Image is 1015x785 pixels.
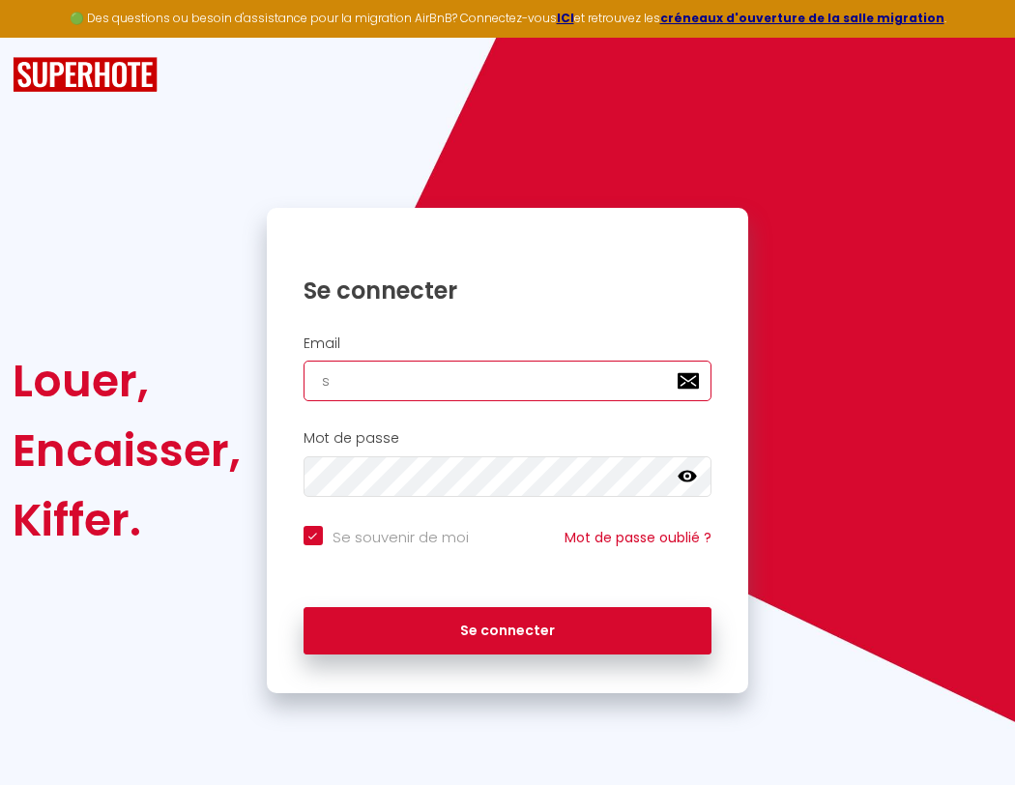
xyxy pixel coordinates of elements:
[304,607,712,655] button: Se connecter
[304,361,712,401] input: Ton Email
[13,57,158,93] img: SuperHote logo
[13,485,241,555] div: Kiffer.
[15,8,73,66] button: Ouvrir le widget de chat LiveChat
[304,335,712,352] h2: Email
[304,430,712,447] h2: Mot de passe
[13,416,241,485] div: Encaisser,
[565,528,711,547] a: Mot de passe oublié ?
[13,346,241,416] div: Louer,
[660,10,944,26] a: créneaux d'ouverture de la salle migration
[557,10,574,26] a: ICI
[304,276,712,305] h1: Se connecter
